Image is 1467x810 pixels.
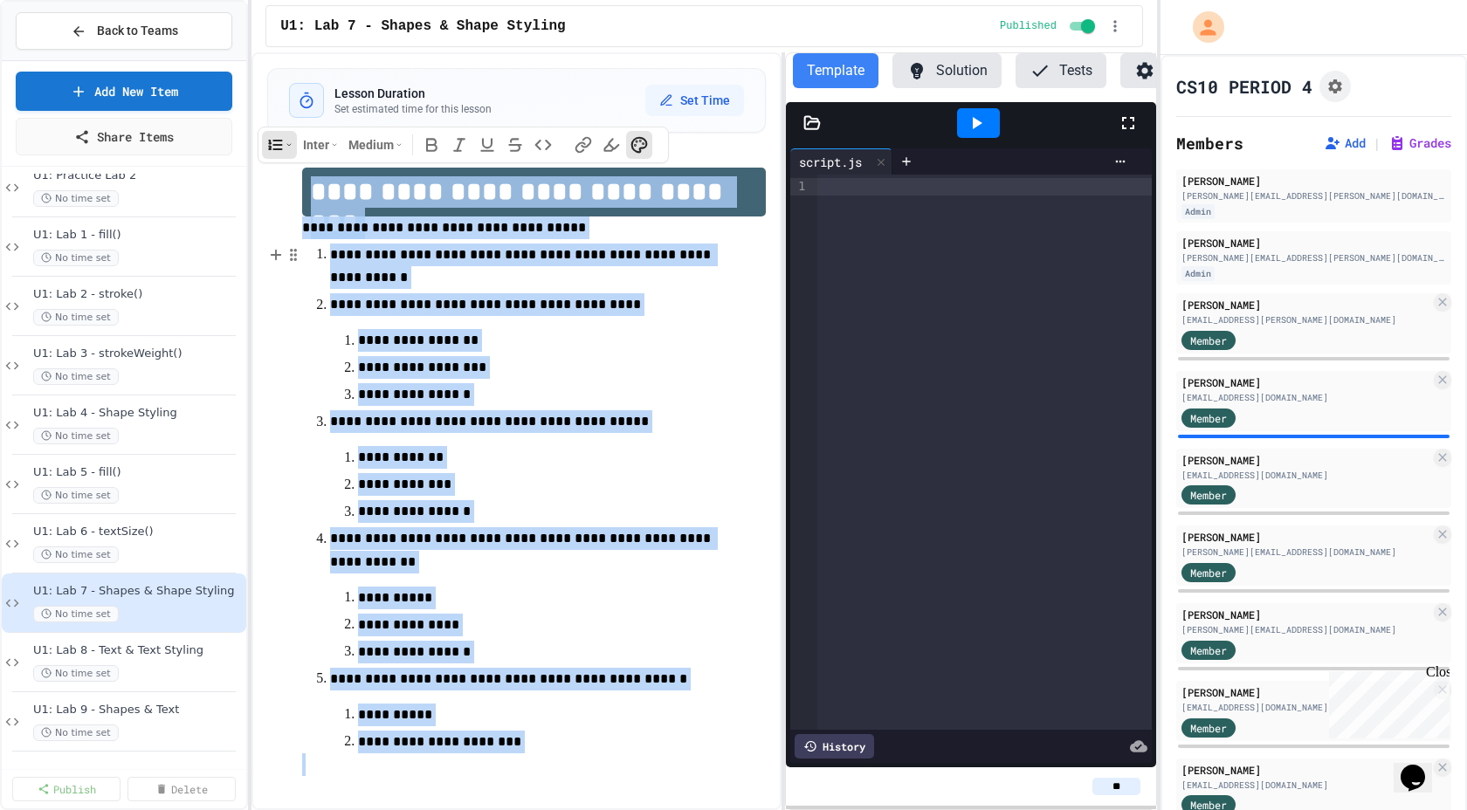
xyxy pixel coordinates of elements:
[1373,133,1381,154] span: |
[1181,251,1446,264] div: [PERSON_NAME][EMAIL_ADDRESS][PERSON_NAME][DOMAIN_NAME]
[1120,53,1229,88] button: Settings
[1181,623,1430,636] div: [PERSON_NAME][EMAIL_ADDRESS][DOMAIN_NAME]
[33,724,119,741] span: No time set
[33,190,119,207] span: No time set
[1000,16,1099,37] div: Content is published and visible to students
[16,72,232,111] a: Add New Item
[33,287,243,302] span: U1: Lab 2 - stroke()
[33,406,243,421] span: U1: Lab 4 - Shape Styling
[33,250,119,266] span: No time set
[1181,701,1430,714] div: [EMAIL_ADDRESS][DOMAIN_NAME]
[645,85,744,116] button: Set Time
[1319,71,1351,102] button: Assignment Settings
[33,703,243,717] span: U1: Lab 9 - Shapes & Text
[1322,664,1450,738] iframe: chat widget
[1181,313,1430,326] div: [EMAIL_ADDRESS][PERSON_NAME][DOMAIN_NAME]
[97,22,178,40] span: Back to Teams
[299,131,342,159] button: Inter
[1181,529,1430,545] div: [PERSON_NAME]
[1324,134,1366,152] button: Add
[7,7,121,111] div: Chat with us now!Close
[1176,131,1243,155] h2: Members
[1181,204,1215,219] div: Admin
[33,487,119,504] span: No time set
[1190,333,1227,348] span: Member
[127,777,236,801] a: Delete
[334,102,492,116] p: Set estimated time for this lesson
[33,606,119,622] span: No time set
[1181,189,1446,202] div: [PERSON_NAME][EMAIL_ADDRESS][PERSON_NAME][DOMAIN_NAME]
[892,53,1002,88] button: Solution
[1181,762,1430,778] div: [PERSON_NAME]
[790,148,892,175] div: script.js
[33,665,119,682] span: No time set
[1181,469,1430,482] div: [EMAIL_ADDRESS][DOMAIN_NAME]
[1016,53,1106,88] button: Tests
[280,16,565,37] span: U1: Lab 7 - Shapes & Shape Styling
[1190,565,1227,580] span: Member
[1176,74,1312,99] h1: CS10 PERIOD 4
[1181,173,1446,189] div: [PERSON_NAME]
[344,131,407,159] button: Medium
[12,777,121,801] a: Publish
[33,168,243,183] span: U1: Practice Lab 2
[790,178,808,196] div: 1
[1190,487,1227,503] span: Member
[33,525,243,539] span: U1: Lab 6 - textSize()
[1394,740,1450,793] iframe: chat widget
[1388,134,1451,152] button: Grades
[1181,391,1430,404] div: [EMAIL_ADDRESS][DOMAIN_NAME]
[334,85,492,102] h3: Lesson Duration
[1181,779,1430,792] div: [EMAIL_ADDRESS][DOMAIN_NAME]
[1181,235,1446,251] div: [PERSON_NAME]
[1181,684,1430,700] div: [PERSON_NAME]
[1190,720,1227,736] span: Member
[1190,410,1227,426] span: Member
[1174,7,1229,47] div: My Account
[33,546,119,563] span: No time set
[16,118,232,155] a: Share Items
[33,309,119,326] span: No time set
[33,428,119,444] span: No time set
[1181,297,1430,312] div: [PERSON_NAME]
[33,347,243,361] span: U1: Lab 3 - strokeWeight()
[33,368,119,385] span: No time set
[1181,452,1430,468] div: [PERSON_NAME]
[1181,607,1430,622] div: [PERSON_NAME]
[33,228,243,243] span: U1: Lab 1 - fill()
[33,584,243,599] span: U1: Lab 7 - Shapes & Shape Styling
[1190,642,1227,658] span: Member
[790,153,871,171] div: script.js
[793,53,878,88] button: Template
[795,734,874,759] div: History
[16,12,232,50] button: Back to Teams
[1181,546,1430,559] div: [PERSON_NAME][EMAIL_ADDRESS][DOMAIN_NAME]
[33,465,243,480] span: U1: Lab 5 - fill()
[1181,266,1215,281] div: Admin
[1181,374,1430,390] div: [PERSON_NAME]
[33,643,243,658] span: U1: Lab 8 - Text & Text Styling
[1000,19,1057,33] span: Published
